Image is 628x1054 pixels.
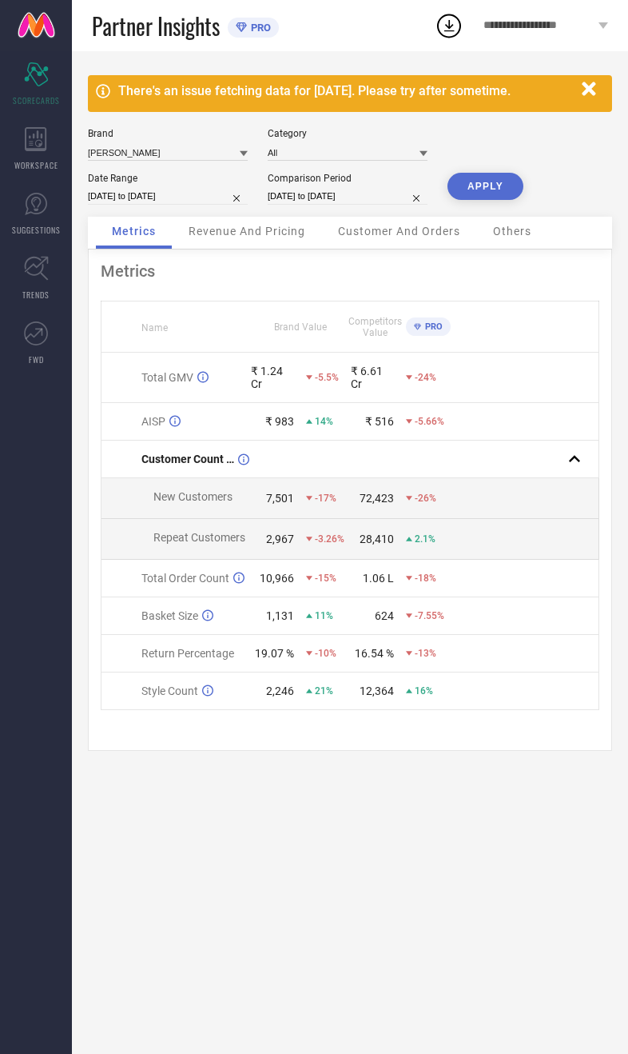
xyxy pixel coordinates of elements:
[415,372,436,383] span: -24%
[415,416,444,427] span: -5.66%
[415,493,436,504] span: -26%
[415,573,436,584] span: -18%
[435,11,463,40] div: Open download list
[315,685,333,697] span: 21%
[365,415,394,428] div: ₹ 516
[13,94,60,106] span: SCORECARDS
[266,685,294,697] div: 2,246
[268,173,427,184] div: Comparison Period
[415,533,435,545] span: 2.1%
[315,493,336,504] span: -17%
[360,685,394,697] div: 12,364
[12,224,61,236] span: SUGGESTIONS
[360,492,394,505] div: 72,423
[88,128,248,139] div: Brand
[88,173,248,184] div: Date Range
[141,453,234,465] span: Customer Count (New vs Repeat)
[101,262,599,281] div: Metrics
[415,648,436,659] span: -13%
[189,225,305,238] span: Revenue And Pricing
[360,533,394,545] div: 28,410
[112,225,156,238] span: Metrics
[247,22,271,34] span: PRO
[266,609,294,622] div: 1,131
[255,647,294,660] div: 19.07 %
[22,289,50,301] span: TRENDS
[315,372,339,383] span: -5.5%
[260,572,294,585] div: 10,966
[493,225,531,238] span: Others
[118,83,574,98] div: There's an issue fetching data for [DATE]. Please try after sometime.
[141,685,198,697] span: Style Count
[88,188,248,205] input: Select date range
[421,321,443,332] span: PRO
[29,353,44,365] span: FWD
[447,173,523,200] button: APPLY
[153,531,245,544] span: Repeat Customers
[338,225,460,238] span: Customer And Orders
[348,316,402,338] span: Competitors Value
[141,609,198,622] span: Basket Size
[141,572,229,585] span: Total Order Count
[363,572,394,585] div: 1.06 L
[266,533,294,545] div: 2,967
[265,415,294,428] div: ₹ 983
[315,416,333,427] span: 14%
[315,648,336,659] span: -10%
[268,128,427,139] div: Category
[141,647,234,660] span: Return Percentage
[274,321,327,333] span: Brand Value
[315,610,333,621] span: 11%
[14,159,58,171] span: WORKSPACE
[315,533,344,545] span: -3.26%
[268,188,427,205] input: Select comparison period
[415,610,444,621] span: -7.55%
[415,685,433,697] span: 16%
[92,10,220,42] span: Partner Insights
[315,573,336,584] span: -15%
[141,371,193,384] span: Total GMV
[351,365,394,390] div: ₹ 6.61 Cr
[266,492,294,505] div: 7,501
[141,415,165,428] span: AISP
[355,647,394,660] div: 16.54 %
[153,490,233,503] span: New Customers
[251,365,294,390] div: ₹ 1.24 Cr
[141,322,168,333] span: Name
[375,609,394,622] div: 624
